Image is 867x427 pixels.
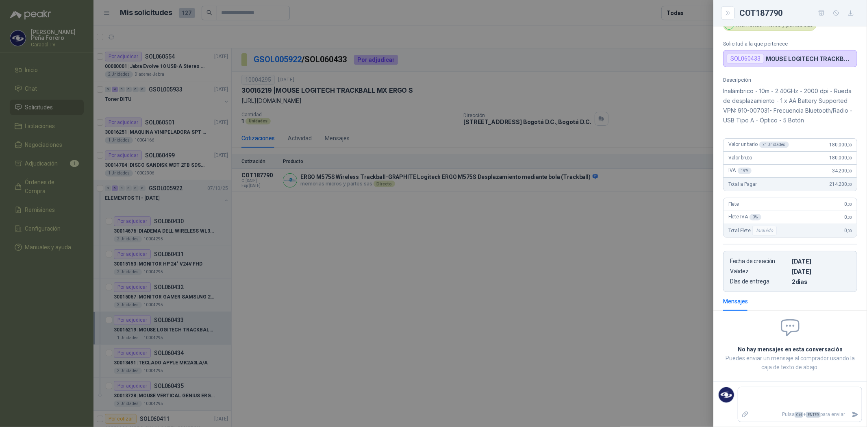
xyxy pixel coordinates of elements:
span: ,00 [847,169,852,173]
button: Enviar [848,407,862,422]
span: 214.200 [829,181,852,187]
p: Puedes enviar un mensaje al comprador usando la caja de texto de abajo. [723,354,857,372]
p: Descripción [723,77,857,83]
span: ,00 [847,143,852,147]
p: Inalámbrico - 10m - 2.40GHz - 2000 dpi - Rueda de desplazamiento - 1 x AA Battery Supported VPN: ... [723,86,857,125]
span: 180.000 [829,142,852,148]
span: Total Flete [728,226,778,235]
span: Ctrl [795,412,803,418]
span: ,00 [847,182,852,187]
span: Flete IVA [728,214,761,220]
div: Mensajes [723,297,748,306]
label: Adjuntar archivos [738,407,752,422]
button: Close [723,8,733,18]
span: 0 [845,201,852,207]
span: ,00 [847,229,852,233]
span: 34.200 [832,168,852,174]
span: ENTER [806,412,820,418]
span: IVA [728,168,752,174]
span: Valor unitario [728,142,789,148]
p: [DATE] [792,268,850,275]
p: MOUSE LOGITECH TRACKBALL MX ERGO S [766,55,854,62]
span: 180.000 [829,155,852,161]
span: 0 [845,228,852,233]
div: SOL060433 [727,54,764,63]
div: 0 % [750,214,761,220]
p: Días de entrega [730,278,789,285]
span: ,00 [847,215,852,220]
img: Company Logo [719,387,734,403]
span: ,00 [847,202,852,207]
div: Incluido [752,226,777,235]
p: [DATE] [792,258,850,265]
div: 19 % [738,168,752,174]
span: 0 [845,214,852,220]
span: Total a Pagar [728,181,757,187]
p: Fecha de creación [730,258,789,265]
div: COT187790 [739,7,857,20]
p: 2 dias [792,278,850,285]
h2: No hay mensajes en esta conversación [723,345,857,354]
span: Valor bruto [728,155,752,161]
div: x 1 Unidades [759,142,789,148]
p: Pulsa + para enviar [752,407,849,422]
p: Solicitud a la que pertenece [723,41,857,47]
span: ,00 [847,156,852,160]
p: Validez [730,268,789,275]
span: Flete [728,201,739,207]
